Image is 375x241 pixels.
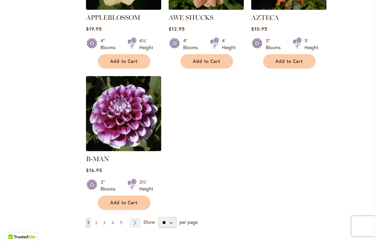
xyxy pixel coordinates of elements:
[276,59,303,64] span: Add to Cart
[263,54,316,69] button: Add to Cart
[118,218,124,228] a: 5
[169,5,244,11] a: AWE SHUCKS
[110,59,138,64] span: Add to Cart
[183,37,202,51] div: 4" Blooms
[251,26,267,32] span: $10.95
[169,26,185,32] span: $12.95
[5,217,24,236] iframe: Launch Accessibility Center
[86,167,102,173] span: $16.95
[120,220,122,225] span: 5
[169,13,213,22] a: AWE SHUCKS
[222,37,236,51] div: 4' Height
[180,54,233,69] button: Add to Cart
[103,220,106,225] span: 3
[86,146,161,152] a: B-MAN
[139,179,153,192] div: 3½' Height
[112,220,114,225] span: 4
[98,54,150,69] button: Add to Cart
[86,5,161,11] a: APPLEBLOSSOM
[179,219,198,225] span: per page
[86,26,102,32] span: $19.95
[98,196,150,210] button: Add to Cart
[143,219,155,225] span: Show
[193,59,221,64] span: Add to Cart
[86,13,140,22] a: APPLEBLOSSOM
[95,220,97,225] span: 2
[86,155,109,163] a: B-MAN
[86,76,161,151] img: B-MAN
[305,37,318,51] div: 5' Height
[139,37,153,51] div: 4½' Height
[251,13,279,22] a: AZTECA
[110,218,116,228] a: 4
[251,5,326,11] a: AZTECA
[110,200,138,206] span: Add to Cart
[266,37,285,51] div: 5" Blooms
[100,179,119,192] div: 3" Blooms
[93,218,99,228] a: 2
[100,37,119,51] div: 4" Blooms
[87,220,89,225] span: 1
[102,218,107,228] a: 3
